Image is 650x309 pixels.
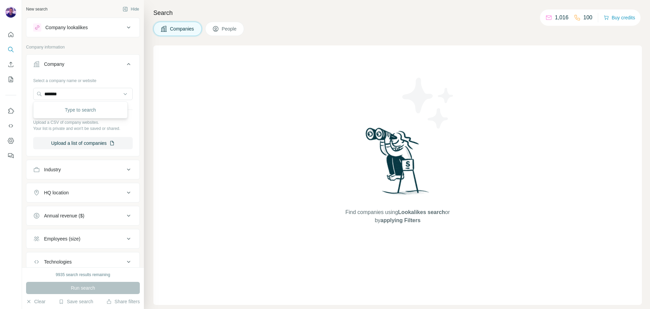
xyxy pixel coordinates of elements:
[44,189,69,196] div: HQ location
[59,298,93,305] button: Save search
[118,4,144,14] button: Hide
[44,235,80,242] div: Employees (size)
[44,212,84,219] div: Annual revenue ($)
[35,103,126,117] div: Type to search
[363,126,433,201] img: Surfe Illustration - Woman searching with binoculars
[33,75,133,84] div: Select a company name or website
[555,14,568,22] p: 1,016
[5,150,16,162] button: Feedback
[222,25,237,32] span: People
[5,28,16,41] button: Quick start
[45,24,88,31] div: Company lookalikes
[5,120,16,132] button: Use Surfe API
[398,73,459,134] img: Surfe Illustration - Stars
[26,185,139,201] button: HQ location
[153,8,642,18] h4: Search
[381,217,420,223] span: applying Filters
[26,298,45,305] button: Clear
[26,56,139,75] button: Company
[26,161,139,178] button: Industry
[44,258,72,265] div: Technologies
[398,209,445,215] span: Lookalikes search
[26,19,139,36] button: Company lookalikes
[26,231,139,247] button: Employees (size)
[5,73,16,85] button: My lists
[343,208,452,225] span: Find companies using or by
[5,105,16,117] button: Use Surfe on LinkedIn
[26,208,139,224] button: Annual revenue ($)
[33,137,133,149] button: Upload a list of companies
[583,14,592,22] p: 100
[44,61,64,67] div: Company
[5,7,16,18] img: Avatar
[5,43,16,56] button: Search
[5,58,16,71] button: Enrich CSV
[106,298,140,305] button: Share filters
[33,125,133,132] p: Your list is private and won't be saved or shared.
[33,119,133,125] p: Upload a CSV of company websites.
[56,272,110,278] div: 9935 search results remaining
[26,254,139,270] button: Technologies
[5,135,16,147] button: Dashboard
[44,166,61,173] div: Industry
[26,6,47,12] div: New search
[26,44,140,50] p: Company information
[170,25,195,32] span: Companies
[604,13,635,22] button: Buy credits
